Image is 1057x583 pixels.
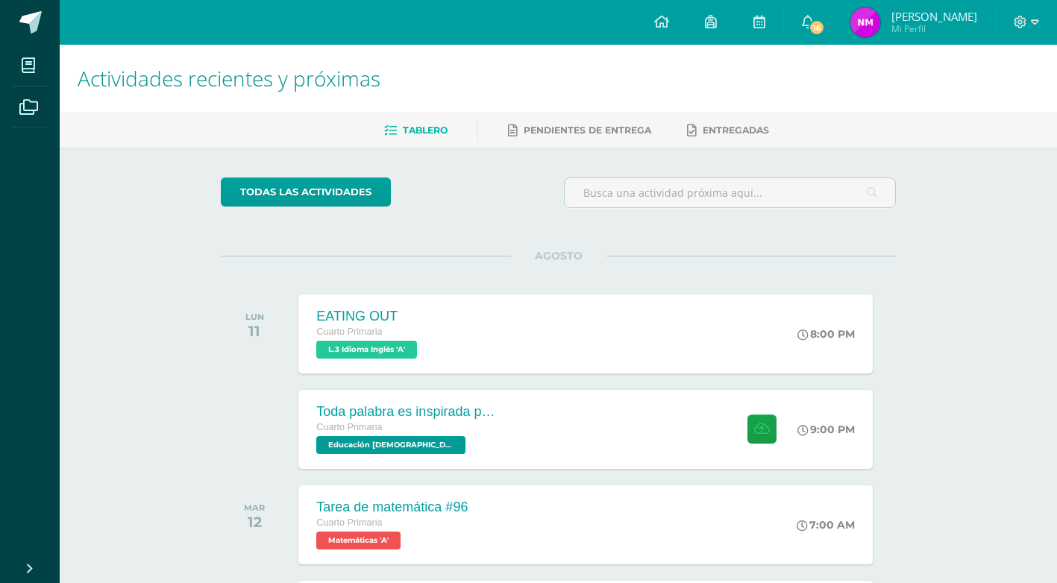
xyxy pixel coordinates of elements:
span: Matemáticas 'A' [316,532,401,549]
span: Educación Cristiana 'A' [316,436,465,454]
a: Pendientes de entrega [508,119,651,142]
span: L.3 Idioma Inglés 'A' [316,341,417,359]
div: EATING OUT [316,309,421,324]
div: 9:00 PM [797,423,855,436]
img: 4d757bb7c32cc36617525ab15d3a5207.png [850,7,880,37]
span: Tablero [403,125,448,136]
span: Pendientes de entrega [524,125,651,136]
span: Cuarto Primaria [316,422,382,432]
span: AGOSTO [511,249,606,262]
div: MAR [244,502,265,513]
div: LUN [245,312,264,322]
div: 12 [244,513,265,531]
div: 7:00 AM [797,518,855,532]
span: Cuarto Primaria [316,327,382,337]
a: todas las Actividades [221,177,391,207]
a: Tablero [384,119,448,142]
input: Busca una actividad próxima aquí... [565,178,895,207]
span: 16 [808,19,824,36]
span: Actividades recientes y próximas [78,64,380,92]
span: [PERSON_NAME] [891,9,977,24]
div: 8:00 PM [797,327,855,341]
a: Entregadas [687,119,769,142]
span: Entregadas [703,125,769,136]
span: Mi Perfil [891,22,977,35]
span: Cuarto Primaria [316,517,382,528]
div: 11 [245,322,264,340]
div: Tarea de matemática #96 [316,500,468,515]
div: Toda palabra es inspirada por [DEMOGRAPHIC_DATA] [316,404,495,420]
